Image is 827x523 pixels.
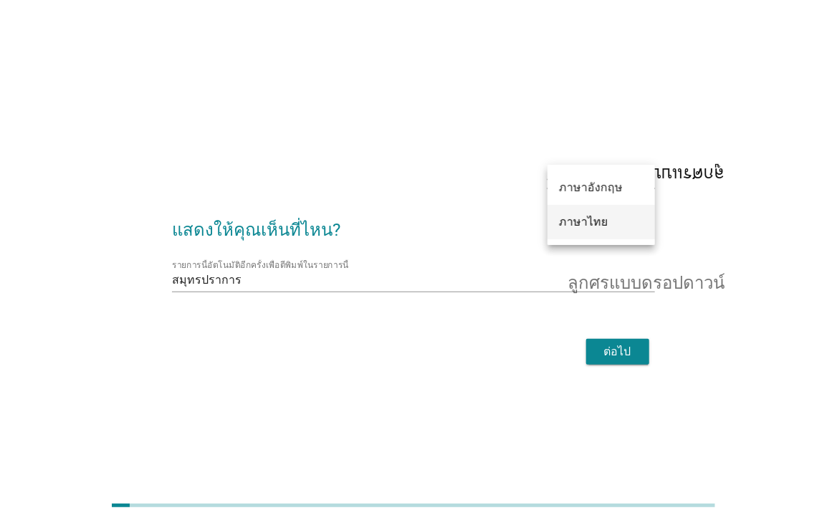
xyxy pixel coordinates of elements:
font: ลูกศรแบบดรอปดาวน์ [568,272,725,289]
font: ต่อไป [604,345,631,358]
font: แสดงให้คุณเห็นที่ไหน? [172,220,340,240]
input: รายการนี้อัตโนมัติอีกครั้งเพื่อตีพิมพ์ในรายการนี้ [242,269,634,292]
font: สมุทรปราการ [172,273,242,287]
font: ภาษาไทย [559,215,608,229]
font: ภาษาอังกฤษ [559,181,623,194]
button: ต่อไป [586,339,649,365]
